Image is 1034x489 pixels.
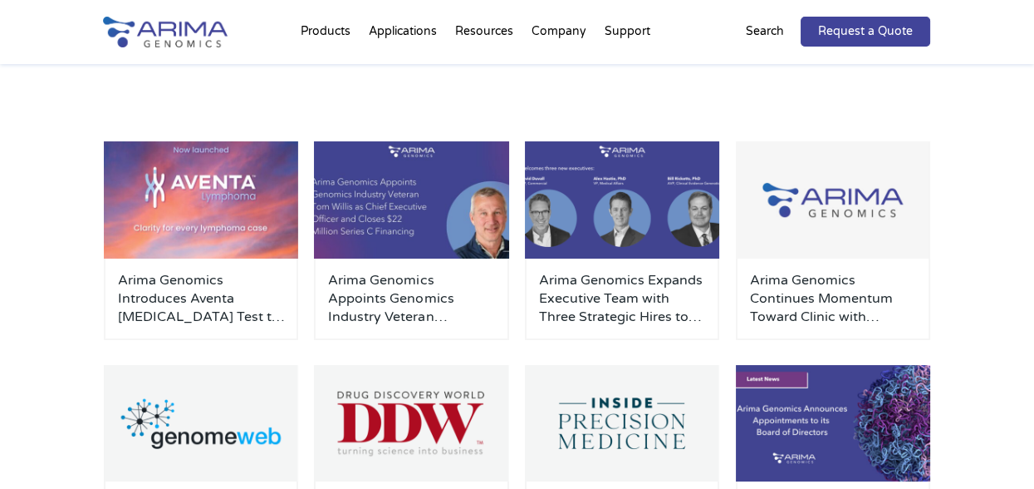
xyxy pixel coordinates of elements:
[103,17,228,47] img: Arima-Genomics-logo
[314,141,508,258] img: Personnel-Announcement-LinkedIn-Carousel-22025-1-500x300.jpg
[104,141,298,258] img: AventaLymphoma-500x300.jpg
[750,271,916,326] a: Arima Genomics Continues Momentum Toward Clinic with Formation of Clinical Advisory Board
[736,365,930,482] img: Board-members-500x300.jpg
[736,141,930,258] img: Group-929-500x300.jpg
[118,271,284,326] a: Arima Genomics Introduces Aventa [MEDICAL_DATA] Test to Resolve Diagnostic Uncertainty in B- and ...
[314,365,508,482] img: Drug-Discovery-World_Logo-500x300.png
[801,17,930,47] a: Request a Quote
[104,365,298,482] img: GenomeWeb_Press-Release_Logo-500x300.png
[525,365,719,482] img: Inside-Precision-Medicine_Logo-500x300.png
[746,21,784,42] p: Search
[328,271,494,326] a: Arima Genomics Appoints Genomics Industry Veteran [PERSON_NAME] as Chief Executive Officer and Cl...
[525,141,719,258] img: Personnel-Announcement-LinkedIn-Carousel-22025-500x300.png
[539,271,705,326] a: Arima Genomics Expands Executive Team with Three Strategic Hires to Advance Clinical Applications...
